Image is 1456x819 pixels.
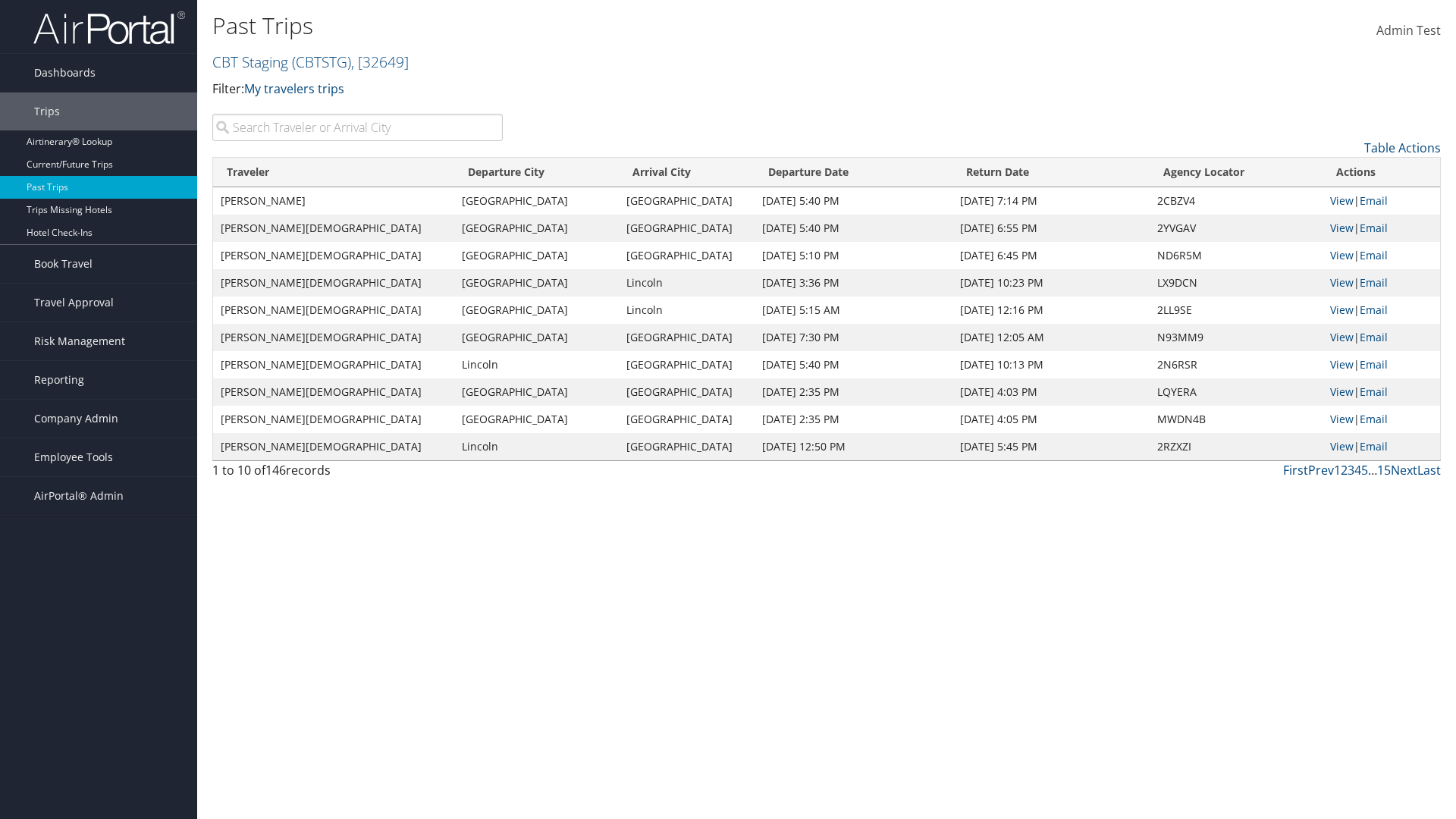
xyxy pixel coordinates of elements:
span: AirPortal® Admin [34,477,124,515]
td: 2N6RSR [1150,351,1323,378]
td: [PERSON_NAME][DEMOGRAPHIC_DATA] [213,433,454,460]
div: 1 to 10 of records [212,461,503,487]
td: [PERSON_NAME] [213,187,454,215]
td: Lincoln [619,297,755,324]
span: Trips [34,93,60,130]
h1: Past Trips [212,10,1031,42]
span: … [1368,462,1377,479]
td: [GEOGRAPHIC_DATA] [619,406,755,433]
td: | [1323,242,1440,269]
td: [GEOGRAPHIC_DATA] [454,242,619,269]
td: | [1323,215,1440,242]
td: [GEOGRAPHIC_DATA] [619,215,755,242]
td: | [1323,297,1440,324]
td: [DATE] 7:30 PM [755,324,952,351]
a: View [1330,384,1354,399]
a: View [1330,221,1354,235]
td: [DATE] 2:35 PM [755,378,952,406]
a: Table Actions [1364,140,1441,156]
a: View [1330,357,1354,372]
td: ND6R5M [1150,242,1323,269]
td: [GEOGRAPHIC_DATA] [454,187,619,215]
a: View [1330,412,1354,426]
td: [DATE] 12:16 PM [952,297,1149,324]
a: View [1330,303,1354,317]
td: | [1323,269,1440,297]
td: [DATE] 10:13 PM [952,351,1149,378]
td: [GEOGRAPHIC_DATA] [619,351,755,378]
td: [GEOGRAPHIC_DATA] [454,269,619,297]
td: [DATE] 5:15 AM [755,297,952,324]
td: [DATE] 5:40 PM [755,215,952,242]
a: Next [1391,462,1417,479]
a: Email [1360,303,1388,317]
img: airportal-logo.png [33,10,185,45]
td: | [1323,351,1440,378]
a: 3 [1348,462,1354,479]
a: View [1330,439,1354,453]
span: Risk Management [34,322,125,360]
td: [PERSON_NAME][DEMOGRAPHIC_DATA] [213,406,454,433]
td: [GEOGRAPHIC_DATA] [619,187,755,215]
th: Departure Date: activate to sort column ascending [755,158,952,187]
span: Dashboards [34,54,96,92]
span: Reporting [34,361,84,399]
td: [DATE] 6:45 PM [952,242,1149,269]
th: Return Date: activate to sort column ascending [952,158,1149,187]
a: 15 [1377,462,1391,479]
a: Last [1417,462,1441,479]
a: 2 [1341,462,1348,479]
a: View [1330,330,1354,344]
span: ( CBTSTG ) [292,52,351,72]
td: [DATE] 12:05 AM [952,324,1149,351]
td: [GEOGRAPHIC_DATA] [619,324,755,351]
span: , [ 32649 ] [351,52,409,72]
td: N93MM9 [1150,324,1323,351]
td: [GEOGRAPHIC_DATA] [454,406,619,433]
td: | [1323,324,1440,351]
td: [PERSON_NAME][DEMOGRAPHIC_DATA] [213,324,454,351]
td: [DATE] 5:45 PM [952,433,1149,460]
a: My travelers trips [244,80,344,97]
p: Filter: [212,80,1031,99]
td: [GEOGRAPHIC_DATA] [619,378,755,406]
td: [GEOGRAPHIC_DATA] [454,324,619,351]
td: MWDN4B [1150,406,1323,433]
span: 146 [265,462,286,479]
a: First [1283,462,1308,479]
a: 5 [1361,462,1368,479]
td: [DATE] 3:36 PM [755,269,952,297]
span: Company Admin [34,400,118,438]
a: View [1330,248,1354,262]
td: Lincoln [619,269,755,297]
td: | [1323,406,1440,433]
td: | [1323,187,1440,215]
a: View [1330,193,1354,208]
a: View [1330,275,1354,290]
span: Travel Approval [34,284,114,322]
a: Email [1360,248,1388,262]
th: Traveler: activate to sort column descending [213,158,454,187]
td: [GEOGRAPHIC_DATA] [619,242,755,269]
td: 2RZXZI [1150,433,1323,460]
td: [PERSON_NAME][DEMOGRAPHIC_DATA] [213,269,454,297]
th: Agency Locator: activate to sort column ascending [1150,158,1323,187]
span: Admin Test [1376,22,1441,39]
td: [DATE] 2:35 PM [755,406,952,433]
td: LX9DCN [1150,269,1323,297]
td: [DATE] 4:03 PM [952,378,1149,406]
td: [DATE] 5:40 PM [755,351,952,378]
td: 2CBZV4 [1150,187,1323,215]
th: Arrival City: activate to sort column ascending [619,158,755,187]
th: Actions [1323,158,1440,187]
input: Search Traveler or Arrival City [212,114,503,141]
a: Email [1360,384,1388,399]
td: 2LL9SE [1150,297,1323,324]
a: Email [1360,412,1388,426]
td: [DATE] 5:40 PM [755,187,952,215]
a: Email [1360,330,1388,344]
td: [DATE] 12:50 PM [755,433,952,460]
td: [DATE] 6:55 PM [952,215,1149,242]
td: [PERSON_NAME][DEMOGRAPHIC_DATA] [213,242,454,269]
td: [PERSON_NAME][DEMOGRAPHIC_DATA] [213,297,454,324]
